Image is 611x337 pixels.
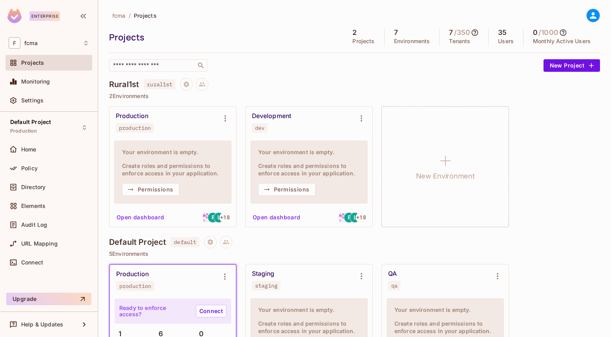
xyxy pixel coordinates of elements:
[212,215,215,220] span: R
[119,305,190,317] p: Ready to enforce access?
[21,240,58,247] span: URL Mapping
[21,259,43,266] span: Connect
[454,29,471,36] h5: / 350
[394,38,430,44] p: Environments
[352,29,357,36] h5: 2
[122,183,179,196] button: Permissions
[394,320,496,335] h4: Create roles and permissions to enforce access in your application.
[9,37,20,49] span: F
[391,282,398,289] div: qa
[250,211,304,224] button: Open dashboard
[24,40,38,46] span: Workspace: fcma
[6,293,91,305] button: Upgrade
[119,125,151,131] div: production
[217,215,221,220] span: L
[352,38,374,44] p: Projects
[255,282,277,289] div: staging
[109,251,600,257] p: 5 Environments
[217,269,233,284] button: Environment settings
[116,270,149,278] div: Production
[21,78,50,85] span: Monitoring
[171,237,199,247] span: default
[29,11,60,21] div: Enterprise
[21,203,46,209] span: Elements
[122,148,224,156] h4: Your environment is empty.
[258,183,316,196] button: Permissions
[258,148,360,156] h4: Your environment is empty.
[204,240,217,247] span: Project settings
[354,215,357,220] span: L
[129,12,131,19] li: /
[498,38,514,44] p: Users
[109,237,166,247] h4: Default Project
[202,213,212,222] img: catalin.tomescu@e-farmcredit.com
[10,128,37,134] span: Production
[258,162,360,177] h4: Create roles and permissions to enforce access in your application.
[449,38,470,44] p: Tenants
[354,268,369,284] button: Environment settings
[338,213,348,222] img: catalin.tomescu@e-farmcredit.com
[21,165,38,171] span: Policy
[21,184,46,190] span: Directory
[21,321,63,328] span: Help & Updates
[180,82,193,89] span: Project settings
[394,29,398,36] h5: 7
[258,306,360,313] h4: Your environment is empty.
[144,79,175,89] span: rural1st
[356,215,366,220] span: + 18
[109,31,339,43] div: Projects
[109,80,139,89] h4: Rural1st
[116,112,148,120] div: Production
[348,215,351,220] span: R
[109,93,600,99] p: 2 Environments
[258,320,360,335] h4: Create roles and permissions to enforce access in your application.
[490,268,505,284] button: Environment settings
[119,283,151,289] div: production
[449,29,453,36] h5: 7
[7,9,22,23] img: SReyMgAAAABJRU5ErkJggg==
[498,29,507,36] h5: 35
[10,119,51,125] span: Default Project
[354,111,369,126] button: Environment settings
[252,112,291,120] div: Development
[113,211,168,224] button: Open dashboard
[252,270,275,278] div: Staging
[21,146,36,153] span: Home
[394,306,496,313] h4: Your environment is empty.
[21,97,44,104] span: Settings
[122,162,224,177] h4: Create roles and permissions to enforce access in your application.
[533,38,591,44] p: Monthly Active Users
[388,270,397,278] div: QA
[538,29,558,36] h5: / 1000
[217,111,233,126] button: Environment settings
[544,59,600,72] button: New Project
[196,305,226,317] a: Connect
[416,170,475,182] h1: New Environment
[533,29,538,36] h5: 0
[21,222,47,228] span: Audit Log
[21,60,44,66] span: Projects
[220,215,230,220] span: + 18
[112,12,126,19] span: fcma
[134,12,157,19] span: Projects
[255,125,264,131] div: dev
